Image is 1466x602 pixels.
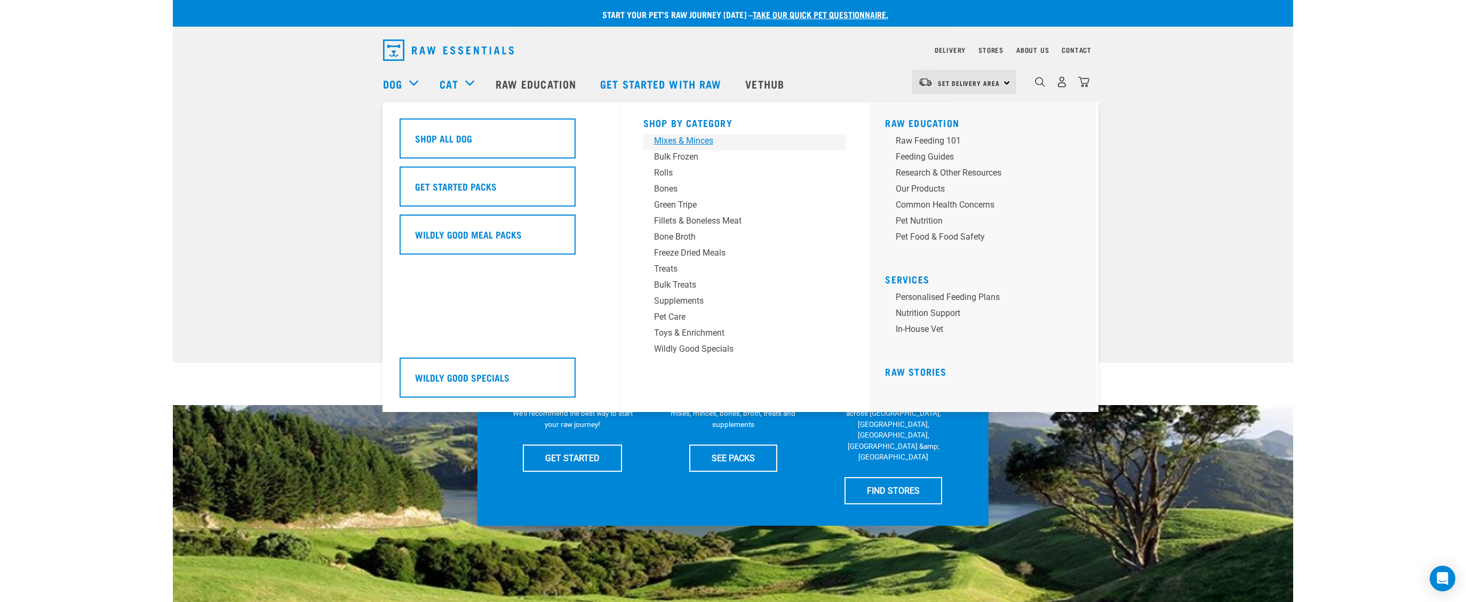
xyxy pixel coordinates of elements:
a: About Us [1016,48,1049,52]
a: Treats [643,263,846,279]
div: Pet Care [654,311,820,323]
a: Research & Other Resources [885,167,1088,183]
a: Bones [643,183,846,199]
a: GET STARTED [523,445,622,471]
a: Our Products [885,183,1088,199]
a: Get started with Raw [589,62,735,105]
a: Raw Education [885,120,959,125]
div: Green Tripe [654,199,820,211]
div: Mixes & Minces [654,134,820,147]
a: Contact [1062,48,1091,52]
div: Common Health Concerns [896,199,1062,211]
div: Wildly Good Specials [654,343,820,355]
a: Fillets & Boneless Meat [643,215,846,231]
a: Bulk Treats [643,279,846,295]
div: Research & Other Resources [896,167,1062,179]
img: home-icon-1@2x.png [1035,77,1045,87]
a: Wildly Good Specials [643,343,846,359]
a: Raw Feeding 101 [885,134,1088,150]
h5: Get Started Packs [415,179,497,193]
a: Common Health Concerns [885,199,1088,215]
h5: Services [885,274,1088,282]
a: Raw Stories [885,369,946,374]
div: Toys & Enrichment [654,327,820,339]
div: Freeze Dried Meals [654,247,820,259]
a: Bone Broth [643,231,846,247]
a: Delivery [935,48,966,52]
a: In-house vet [885,323,1088,339]
a: Get Started Packs [400,167,602,215]
div: Feeding Guides [896,150,1062,163]
a: Wildly Good Meal Packs [400,215,602,263]
a: Rolls [643,167,846,183]
h5: Shop All Dog [415,131,472,145]
div: Bones [654,183,820,195]
h5: Shop By Category [643,117,846,126]
a: Green Tripe [643,199,846,215]
p: Start your pet’s raw journey [DATE] – [181,8,1301,21]
div: Treats [654,263,820,275]
a: SEE PACKS [689,445,777,471]
a: Wildly Good Specials [400,358,602,406]
a: Nutrition Support [885,307,1088,323]
a: FIND STORES [844,477,942,504]
img: Raw Essentials Logo [383,39,514,61]
img: user.png [1056,76,1067,88]
nav: dropdown navigation [173,62,1293,105]
a: Feeding Guides [885,150,1088,167]
img: van-moving.png [918,77,933,87]
div: Open Intercom Messenger [1430,566,1455,591]
div: Our Products [896,183,1062,195]
div: Rolls [654,167,820,179]
div: Fillets & Boneless Meat [654,215,820,227]
a: Cat [440,76,458,92]
nav: dropdown navigation [375,35,1091,65]
div: Pet Nutrition [896,215,1062,227]
a: Mixes & Minces [643,134,846,150]
a: Vethub [735,62,798,105]
a: Bulk Frozen [643,150,846,167]
div: Bulk Treats [654,279,820,291]
div: Bone Broth [654,231,820,243]
a: Toys & Enrichment [643,327,846,343]
a: Freeze Dried Meals [643,247,846,263]
a: Pet Care [643,311,846,327]
div: Pet Food & Food Safety [896,231,1062,243]
a: Personalised Feeding Plans [885,291,1088,307]
h5: Wildly Good Specials [415,370,509,384]
a: take our quick pet questionnaire. [753,12,888,17]
a: Supplements [643,295,846,311]
p: We have 17 stores specialising in raw pet food &amp; nutritional advice across [GEOGRAPHIC_DATA],... [831,386,956,463]
div: Bulk Frozen [654,150,820,163]
img: home-icon@2x.png [1078,76,1089,88]
a: Pet Nutrition [885,215,1088,231]
a: Stores [978,48,1003,52]
a: Dog [383,76,402,92]
div: Raw Feeding 101 [896,134,1062,147]
a: Raw Education [485,62,589,105]
span: Set Delivery Area [938,81,1000,85]
a: Shop All Dog [400,118,602,167]
a: Pet Food & Food Safety [885,231,1088,247]
div: Supplements [654,295,820,307]
h5: Wildly Good Meal Packs [415,227,522,241]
